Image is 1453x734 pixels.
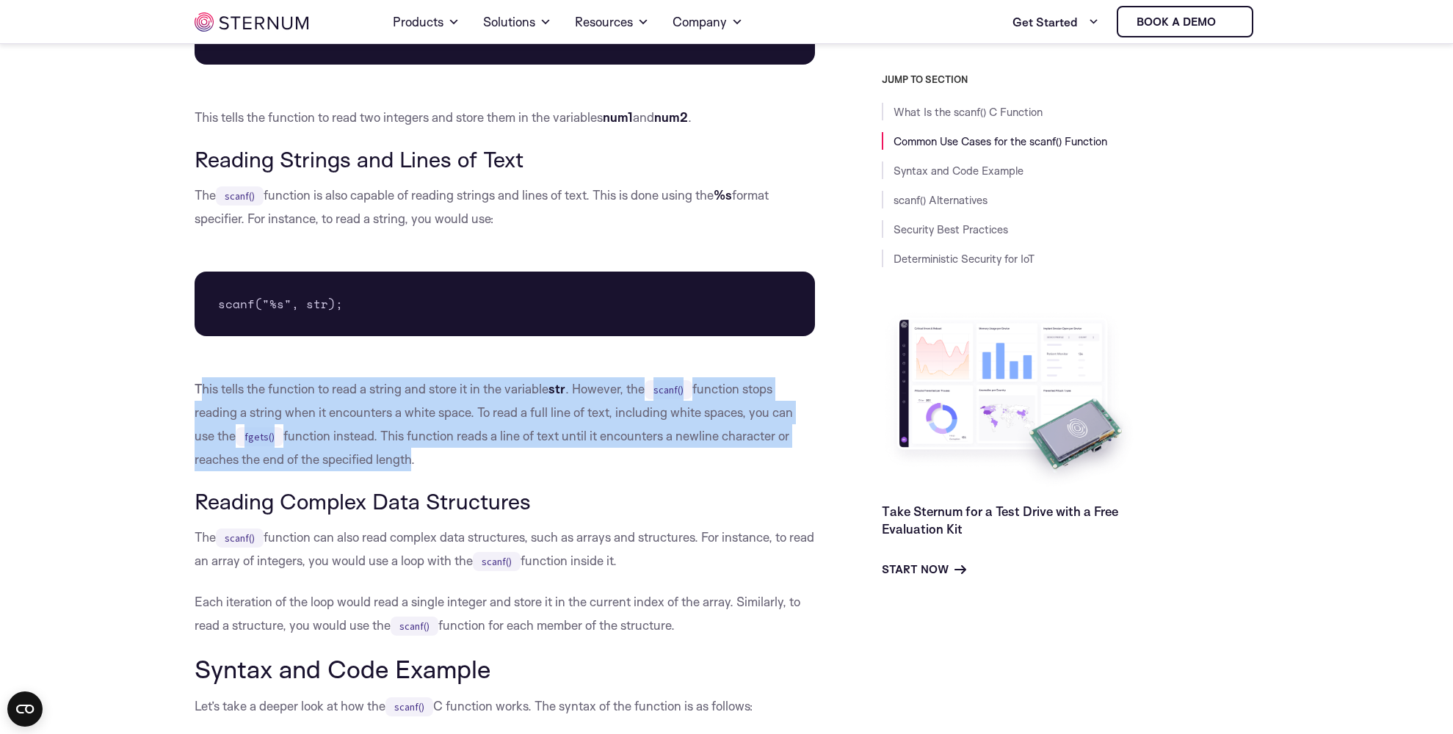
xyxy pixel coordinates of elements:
[391,617,438,636] code: scanf()
[195,272,816,336] pre: scanf("%s", str);
[473,552,521,571] code: scanf()
[894,222,1008,236] a: Security Best Practices
[548,381,565,396] b: str
[195,12,308,32] img: sternum iot
[216,186,264,206] code: scanf()
[1222,16,1233,28] img: sternum iot
[195,590,816,637] p: Each iteration of the loop would read a single integer and store it in the current index of the a...
[7,691,43,727] button: Open CMP widget
[195,377,816,471] p: This tells the function to read a string and store it in the variable . However, the function sto...
[603,109,633,125] strong: num1
[882,308,1139,491] img: Take Sternum for a Test Drive with a Free Evaluation Kit
[195,183,816,230] p: The function is also capable of reading strings and lines of text. This is done using the format ...
[894,252,1035,266] a: Deterministic Security for IoT
[654,109,688,125] strong: num2
[673,1,743,43] a: Company
[575,1,649,43] a: Resources
[195,106,816,129] p: This tells the function to read two integers and store them in the variables and .
[894,193,988,207] a: scanf() Alternatives
[894,105,1043,119] a: What Is the scanf() C Function
[714,187,732,203] b: %s
[483,1,551,43] a: Solutions
[645,380,692,399] code: scanf()
[1012,7,1099,37] a: Get Started
[882,73,1259,85] h3: JUMP TO SECTION
[216,528,264,548] code: scanf()
[882,561,966,578] a: Start Now
[385,697,433,716] code: scanf()
[882,504,1118,537] a: Take Sternum for a Test Drive with a Free Evaluation Kit
[195,526,816,573] p: The function can also read complex data structures, such as arrays and structures. For instance, ...
[195,147,816,172] h3: Reading Strings and Lines of Text
[195,655,816,683] h2: Syntax and Code Example
[393,1,460,43] a: Products
[195,694,816,718] p: Let’s take a deeper look at how the C function works. The syntax of the function is as follows:
[1117,6,1253,37] a: Book a demo
[236,427,283,446] code: fgets()
[894,164,1023,178] a: Syntax and Code Example
[894,134,1107,148] a: Common Use Cases for the scanf() Function
[195,489,816,514] h3: Reading Complex Data Structures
